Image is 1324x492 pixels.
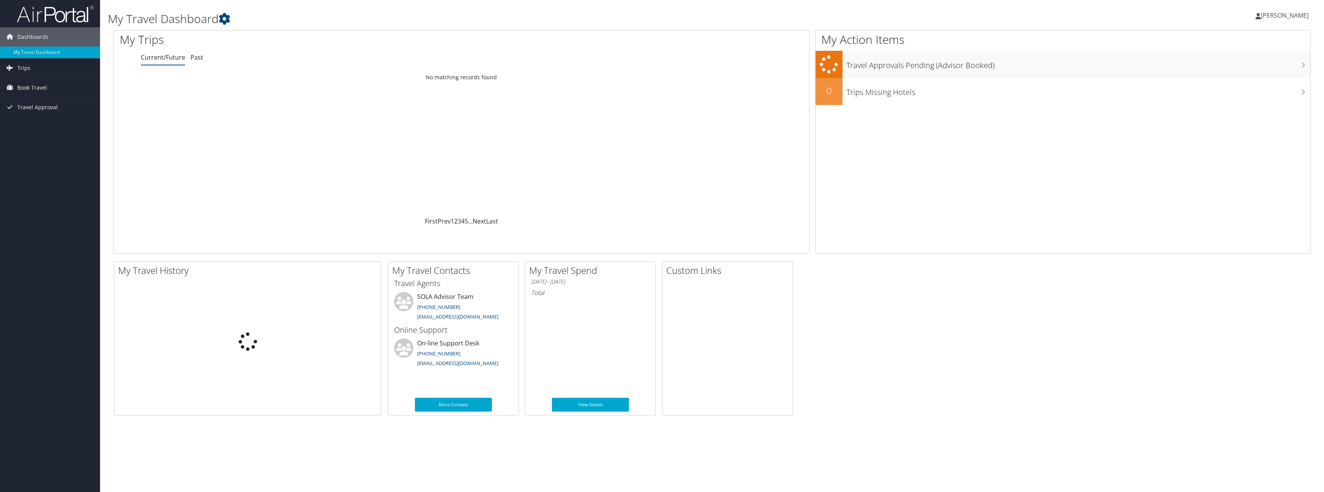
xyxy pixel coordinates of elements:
h1: My Action Items [816,32,1310,48]
a: 1 [451,217,454,225]
span: Book Travel [17,78,47,97]
a: [PHONE_NUMBER] [417,350,460,357]
li: SOLA Advisor Team [390,292,517,324]
h2: My Travel Contacts [392,264,518,277]
span: Dashboards [17,27,48,47]
a: 3 [458,217,461,225]
h3: Trips Missing Hotels [846,83,1310,98]
a: [PERSON_NAME] [1255,4,1316,27]
h2: My Travel History [118,264,381,277]
h3: Online Support [394,325,513,335]
h1: My Travel Dashboard [108,11,913,27]
a: First [425,217,438,225]
img: airportal-logo.png [17,5,94,23]
span: … [468,217,473,225]
a: 4 [461,217,465,225]
a: [PHONE_NUMBER] [417,304,460,310]
a: Next [473,217,486,225]
td: No matching records found [114,70,809,84]
span: Travel Approval [17,98,58,117]
a: Prev [438,217,451,225]
a: More Contacts [415,398,492,412]
a: [EMAIL_ADDRESS][DOMAIN_NAME] [417,313,498,320]
h3: Travel Agents [394,278,513,289]
a: 5 [465,217,468,225]
a: Current/Future [141,53,185,62]
li: On-line Support Desk [390,339,517,370]
a: 2 [454,217,458,225]
a: 0Trips Missing Hotels [816,78,1310,105]
h1: My Trips [120,32,513,48]
h2: Custom Links [666,264,792,277]
h6: Total [531,289,650,297]
h3: Travel Approvals Pending (Advisor Booked) [846,56,1310,71]
span: Trips [17,58,30,78]
h6: [DATE] - [DATE] [531,278,650,285]
a: Travel Approvals Pending (Advisor Booked) [816,51,1310,78]
h2: 0 [816,84,843,97]
span: [PERSON_NAME] [1261,11,1309,20]
a: Past [191,53,203,62]
h2: My Travel Spend [529,264,655,277]
a: Last [486,217,498,225]
a: [EMAIL_ADDRESS][DOMAIN_NAME] [417,360,498,367]
a: View Details [552,398,629,412]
